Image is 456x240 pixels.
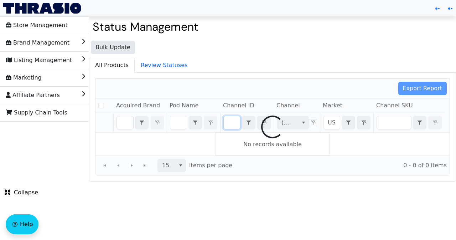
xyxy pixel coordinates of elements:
[6,214,38,234] button: Help floatingactionbutton
[3,3,81,14] img: Thrasio Logo
[6,55,72,66] span: Listing Management
[95,43,130,52] span: Bulk Update
[6,90,60,101] span: Affiliate Partners
[6,20,68,31] span: Store Management
[135,58,193,72] span: Review Statuses
[89,58,134,72] span: All Products
[5,188,38,197] span: Collapse
[6,107,67,118] span: Supply Chain Tools
[93,20,452,34] h2: Status Management
[6,72,42,83] span: Marketing
[20,220,33,229] span: Help
[91,41,135,54] button: Bulk Update
[6,37,69,48] span: Brand Management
